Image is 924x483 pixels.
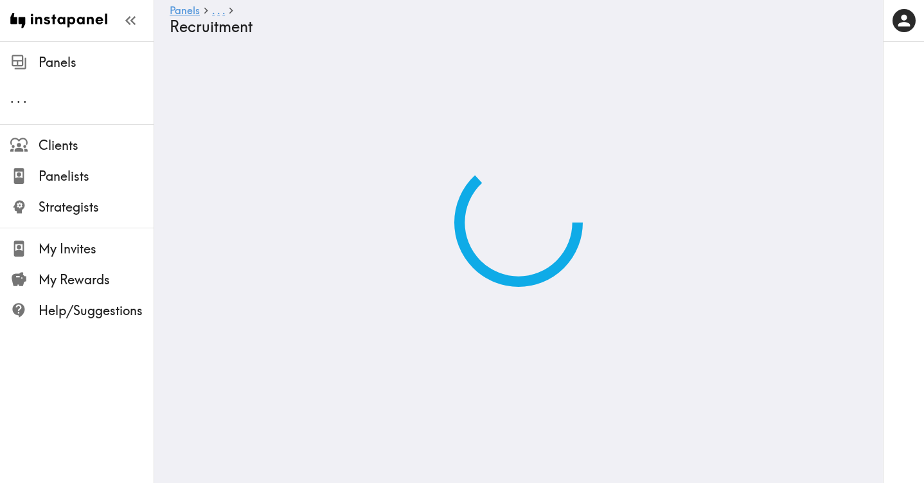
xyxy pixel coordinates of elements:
span: Panels [39,53,154,71]
span: . [23,90,27,106]
span: . [222,4,225,17]
span: . [217,4,220,17]
span: . [10,90,14,106]
span: . [212,4,215,17]
span: My Rewards [39,271,154,289]
span: Help/Suggestions [39,302,154,320]
h4: Recruitment [170,17,857,36]
span: Strategists [39,198,154,216]
span: My Invites [39,240,154,258]
a: Panels [170,5,200,17]
span: Panelists [39,167,154,185]
span: Clients [39,136,154,154]
span: . [17,90,21,106]
a: ... [212,5,225,17]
